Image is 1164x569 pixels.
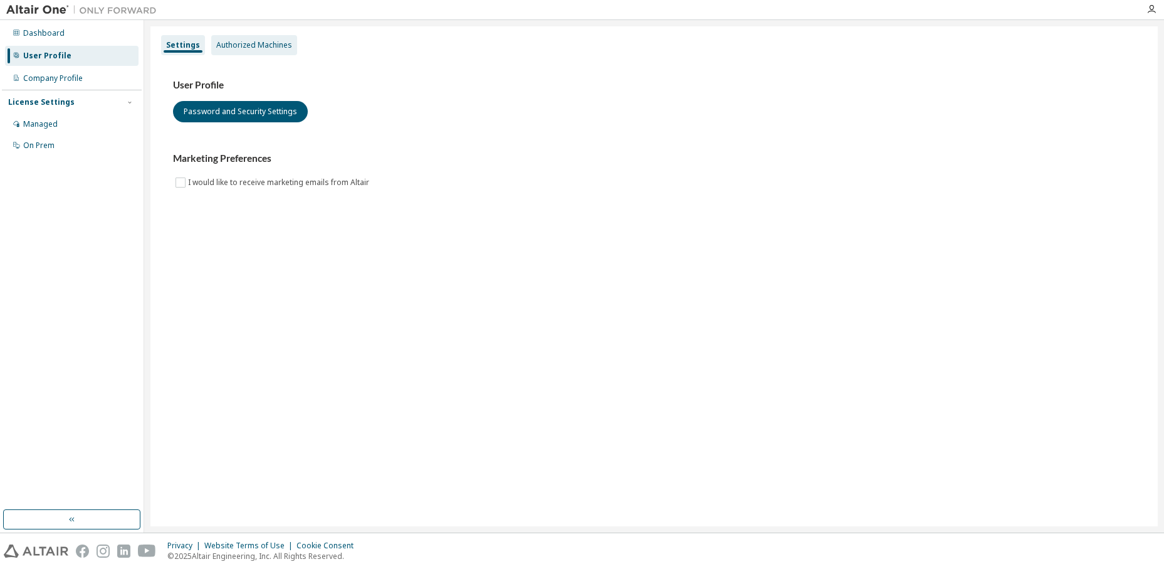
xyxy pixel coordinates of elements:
img: Altair One [6,4,163,16]
p: © 2025 Altair Engineering, Inc. All Rights Reserved. [167,551,361,561]
img: linkedin.svg [117,545,130,558]
div: Dashboard [23,28,65,38]
div: Cookie Consent [296,541,361,551]
div: On Prem [23,141,55,151]
div: Company Profile [23,73,83,83]
img: altair_logo.svg [4,545,68,558]
img: youtube.svg [138,545,156,558]
div: User Profile [23,51,71,61]
label: I would like to receive marketing emails from Altair [188,175,372,190]
div: Authorized Machines [216,40,292,50]
img: instagram.svg [97,545,110,558]
img: facebook.svg [76,545,89,558]
div: Managed [23,119,58,129]
button: Password and Security Settings [173,101,308,122]
div: Privacy [167,541,204,551]
div: Settings [166,40,200,50]
div: License Settings [8,97,75,107]
h3: User Profile [173,79,1135,92]
h3: Marketing Preferences [173,152,1135,165]
div: Website Terms of Use [204,541,296,551]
